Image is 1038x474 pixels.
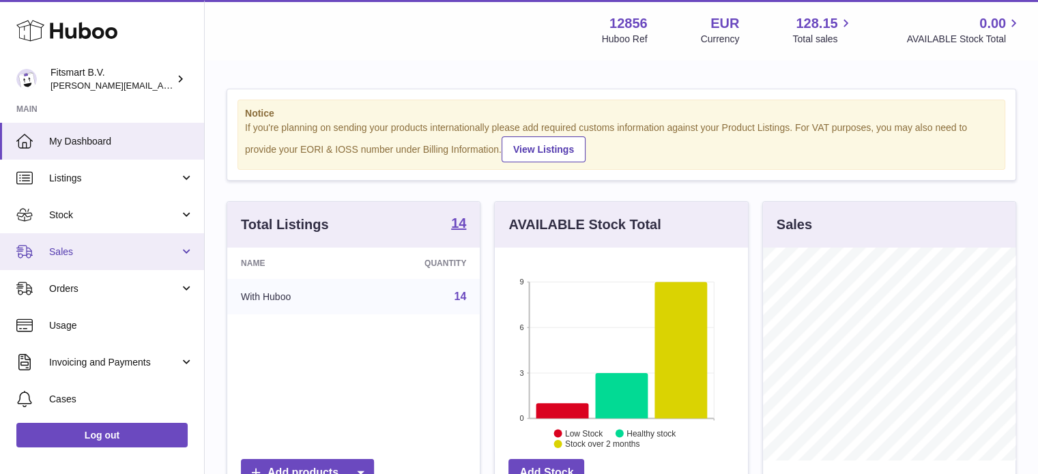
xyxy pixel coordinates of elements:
[609,14,648,33] strong: 12856
[565,428,603,438] text: Low Stock
[906,14,1022,46] a: 0.00 AVAILABLE Stock Total
[602,33,648,46] div: Huboo Ref
[979,14,1006,33] span: 0.00
[792,33,853,46] span: Total sales
[710,14,739,33] strong: EUR
[451,216,466,233] a: 14
[227,248,360,279] th: Name
[502,136,586,162] a: View Listings
[49,246,179,258] span: Sales
[520,414,524,422] text: 0
[16,69,37,89] img: jonathan@leaderoo.com
[49,209,179,222] span: Stock
[49,319,194,332] span: Usage
[49,356,179,369] span: Invoicing and Payments
[245,121,998,162] div: If you're planning on sending your products internationally please add required customs informati...
[455,291,467,302] a: 14
[51,66,173,92] div: Fitsmart B.V.
[49,393,194,406] span: Cases
[49,282,179,295] span: Orders
[626,428,676,438] text: Healthy stock
[520,278,524,286] text: 9
[51,80,274,91] span: [PERSON_NAME][EMAIL_ADDRESS][DOMAIN_NAME]
[49,172,179,185] span: Listings
[701,33,740,46] div: Currency
[451,216,466,230] strong: 14
[777,216,812,234] h3: Sales
[508,216,661,234] h3: AVAILABLE Stock Total
[227,279,360,314] td: With Huboo
[360,248,480,279] th: Quantity
[565,439,639,449] text: Stock over 2 months
[520,368,524,376] text: 3
[906,33,1022,46] span: AVAILABLE Stock Total
[520,323,524,331] text: 6
[241,216,329,234] h3: Total Listings
[16,423,188,447] a: Log out
[245,107,998,120] strong: Notice
[796,14,837,33] span: 128.15
[49,135,194,148] span: My Dashboard
[792,14,853,46] a: 128.15 Total sales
